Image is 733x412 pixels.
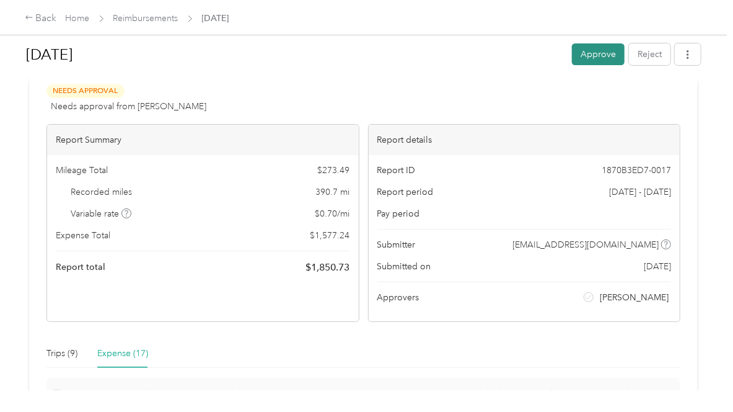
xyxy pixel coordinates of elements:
[600,291,669,304] span: [PERSON_NAME]
[163,378,246,412] th: Amount
[484,388,491,395] span: caret-up
[630,378,681,412] th: Tags
[256,389,354,400] span: Merchant
[377,207,420,220] span: Pay period
[356,388,364,395] span: caret-up
[47,125,359,155] div: Report Summary
[377,238,416,251] span: Submitter
[97,347,148,361] div: Expense (17)
[146,388,153,395] span: caret-up
[511,389,545,400] span: Photo
[377,291,419,304] span: Approvers
[71,186,133,199] span: Recorded miles
[66,13,90,24] a: Home
[572,43,625,65] button: Approve
[377,260,431,273] span: Submitted on
[56,229,110,242] span: Expense Total
[229,388,236,395] span: caret-up
[609,186,671,199] span: [DATE] - [DATE]
[315,207,350,220] span: $ 0.70 / mi
[548,388,555,395] span: caret-up
[246,378,374,412] th: Merchant
[26,40,563,69] h1: Aug 2025
[565,378,629,412] th: Notes
[67,378,163,412] th: Expense Date
[374,378,501,412] th: Category
[629,43,670,65] button: Reject
[369,125,680,155] div: Report details
[501,378,565,412] th: Photo
[664,343,733,412] iframe: Everlance-gr Chat Button Frame
[602,164,671,177] span: 1870B3ED7-0017
[46,84,125,98] span: Needs Approval
[306,260,350,275] span: $ 1,850.73
[310,229,350,242] span: $ 1,577.24
[644,260,671,273] span: [DATE]
[318,164,350,177] span: $ 273.49
[77,389,143,400] span: Expense Date
[202,12,229,25] span: [DATE]
[377,186,434,199] span: Report period
[173,389,226,400] span: Amount
[377,164,416,177] span: Report ID
[25,11,57,26] div: Back
[113,13,178,24] a: Reimbursements
[46,347,77,361] div: Trips (9)
[51,100,206,113] span: Needs approval from [PERSON_NAME]
[639,389,671,400] div: Tags
[56,261,105,274] span: Report total
[56,164,108,177] span: Mileage Total
[384,389,481,400] span: Category
[316,186,350,199] span: 390.7 mi
[71,207,132,220] span: Variable rate
[513,238,659,251] span: [EMAIL_ADDRESS][DOMAIN_NAME]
